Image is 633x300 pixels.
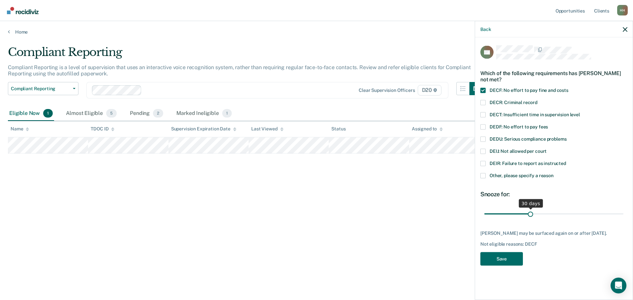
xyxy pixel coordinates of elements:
[617,5,628,15] button: Profile dropdown button
[480,190,627,198] div: Snooze for:
[480,252,523,265] button: Save
[331,126,346,132] div: Status
[412,126,443,132] div: Assigned to
[480,26,491,32] button: Back
[490,87,568,93] span: DECF: No effort to pay fine and costs
[490,136,566,141] span: DEDU: Serious compliance problems
[11,126,29,132] div: Name
[8,29,625,35] a: Home
[490,124,548,129] span: DEDF: No effort to pay fees
[11,86,70,92] span: Compliant Reporting
[490,99,537,105] span: DECR: Criminal record
[480,241,627,247] div: Not eligible reasons: DECF
[222,109,232,118] span: 1
[129,106,165,121] div: Pending
[8,64,470,77] p: Compliant Reporting is a level of supervision that uses an interactive voice recognition system, ...
[153,109,163,118] span: 2
[490,160,566,166] span: DEIR: Failure to report as instructed
[490,173,554,178] span: Other, please specify a reason
[8,106,54,121] div: Eligible Now
[490,148,547,153] span: DEIJ: Not allowed per court
[7,7,39,14] img: Recidiviz
[480,230,627,236] div: [PERSON_NAME] may be surfaced again on or after [DATE].
[43,109,53,118] span: 1
[418,85,441,95] span: D20
[106,109,117,118] span: 5
[91,126,114,132] div: TDOC ID
[490,112,580,117] span: DECT: Insufficient time in supervision level
[611,278,626,293] div: Open Intercom Messenger
[519,199,543,207] div: 30 days
[251,126,283,132] div: Last Viewed
[175,106,233,121] div: Marked Ineligible
[617,5,628,15] div: H H
[480,65,627,88] div: Which of the following requirements has [PERSON_NAME] not met?
[8,45,483,64] div: Compliant Reporting
[171,126,236,132] div: Supervision Expiration Date
[65,106,118,121] div: Almost Eligible
[359,88,415,93] div: Clear supervision officers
